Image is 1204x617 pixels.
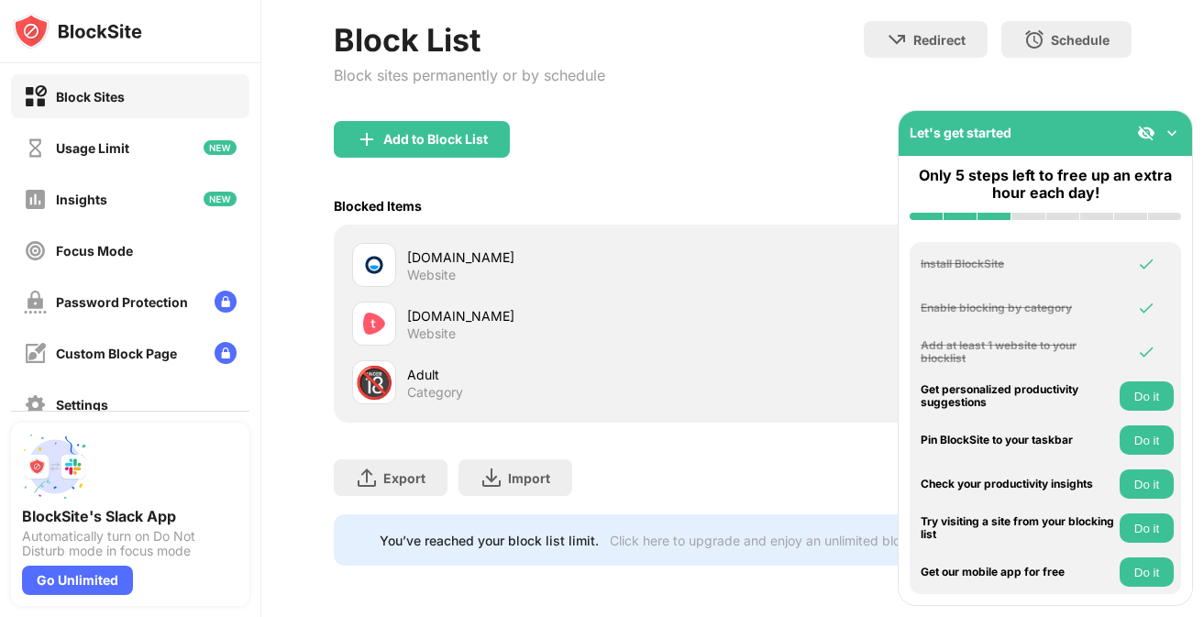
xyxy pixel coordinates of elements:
div: 🔞 [355,364,393,402]
div: [DOMAIN_NAME] [407,248,733,267]
img: block-on.svg [24,85,47,108]
div: Website [407,325,456,342]
img: push-slack.svg [22,434,88,500]
img: favicons [363,313,385,335]
div: Block sites permanently or by schedule [334,66,605,84]
div: Only 5 steps left to free up an extra hour each day! [910,167,1181,202]
div: Automatically turn on Do Not Disturb mode in focus mode [22,529,238,558]
div: Add to Block List [383,132,488,147]
img: time-usage-off.svg [24,137,47,160]
div: You’ve reached your block list limit. [380,533,599,548]
button: Do it [1120,557,1174,587]
img: omni-setup-toggle.svg [1163,124,1181,142]
div: Insights [56,192,107,207]
div: Settings [56,397,108,413]
button: Do it [1120,513,1174,543]
div: Let's get started [910,125,1011,140]
img: focus-off.svg [24,239,47,262]
div: Add at least 1 website to your blocklist [921,339,1115,366]
img: new-icon.svg [204,140,237,155]
div: Import [508,470,550,486]
button: Do it [1120,425,1174,455]
img: lock-menu.svg [215,291,237,313]
button: Do it [1120,381,1174,411]
img: omni-check.svg [1137,343,1155,361]
div: Enable blocking by category [921,302,1115,314]
div: Click here to upgrade and enjoy an unlimited block list. [610,533,939,548]
img: new-icon.svg [204,192,237,206]
div: Go Unlimited [22,566,133,595]
div: Export [383,470,425,486]
div: Get our mobile app for free [921,566,1115,578]
img: omni-check.svg [1137,299,1155,317]
div: Schedule [1051,32,1110,48]
img: eye-not-visible.svg [1137,124,1155,142]
div: Blocked Items [334,198,422,214]
div: Install BlockSite [921,258,1115,270]
img: logo-blocksite.svg [13,13,142,50]
div: Password Protection [56,294,188,310]
div: Block Sites [56,89,125,105]
button: Do it [1120,469,1174,499]
div: Get personalized productivity suggestions [921,383,1115,410]
div: Block List [334,21,605,59]
div: Try visiting a site from your blocking list [921,515,1115,542]
div: Category [407,384,463,401]
img: settings-off.svg [24,393,47,416]
div: Pin BlockSite to your taskbar [921,434,1115,446]
div: Check your productivity insights [921,478,1115,490]
img: lock-menu.svg [215,342,237,364]
div: Redirect [913,32,966,48]
div: BlockSite's Slack App [22,507,238,525]
div: [DOMAIN_NAME] [407,306,733,325]
div: Focus Mode [56,243,133,259]
div: Adult [407,365,733,384]
div: Usage Limit [56,140,129,156]
img: insights-off.svg [24,188,47,211]
div: Custom Block Page [56,346,177,361]
div: Website [407,267,456,283]
img: omni-check.svg [1137,255,1155,273]
img: password-protection-off.svg [24,291,47,314]
img: customize-block-page-off.svg [24,342,47,365]
img: favicons [363,254,385,276]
